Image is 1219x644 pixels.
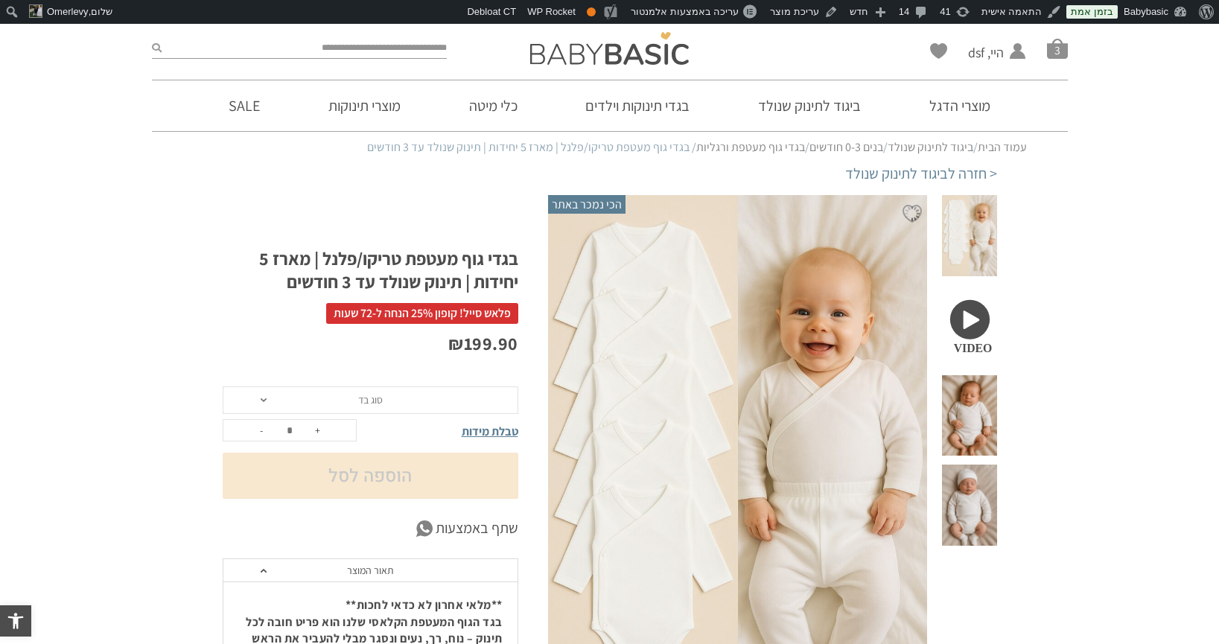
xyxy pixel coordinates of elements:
[193,139,1027,156] nav: Breadcrumb
[907,80,1013,131] a: מוצרי הדגל
[845,163,997,184] a: < חזרה לביגוד לתינוק שנולד
[307,420,329,441] button: +
[587,7,596,16] div: תקין
[530,32,689,65] img: Baby Basic בגדי תינוקות וילדים אונליין
[968,62,1004,80] span: החשבון שלי
[978,139,1027,155] a: עמוד הבית
[930,43,947,59] a: Wishlist
[1047,38,1068,59] span: סל קניות
[223,247,518,293] h1: בגדי גוף מעטפת טריקו/פלנל | מארז 5 יחידות | תינוק שנולד עד 3 חודשים
[358,393,383,407] span: סוג בד
[250,420,273,441] button: -
[1066,5,1118,19] a: בזמן אמת
[47,6,89,17] span: Omerlevy
[206,80,282,131] a: SALE
[1047,38,1068,59] a: סל קניות3
[436,517,518,540] span: שתף באמצעות
[448,331,518,355] bdi: 199.90
[888,139,973,155] a: ביגוד לתינוק שנולד
[223,453,518,499] button: הוספה לסל
[631,6,739,17] span: עריכה באמצעות אלמנטור
[223,517,518,540] a: שתף באמצעות
[326,303,518,324] span: פלאש סייל! קופון 25% הנחה ל-72 שעות
[306,80,423,131] a: מוצרי תינוקות
[223,559,518,582] a: תאור המוצר
[563,80,712,131] a: בגדי תינוקות וילדים
[462,424,518,439] span: טבלת מידות
[447,80,540,131] a: כלי מיטה
[809,139,883,155] a: בנים 0-3 חודשים
[275,420,305,441] input: כמות המוצר
[930,43,947,64] span: Wishlist
[696,139,805,155] a: בגדי גוף מעטפת ורגליות
[736,80,883,131] a: ביגוד לתינוק שנולד
[448,331,464,355] span: ₪
[548,195,626,213] span: הכי נמכר באתר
